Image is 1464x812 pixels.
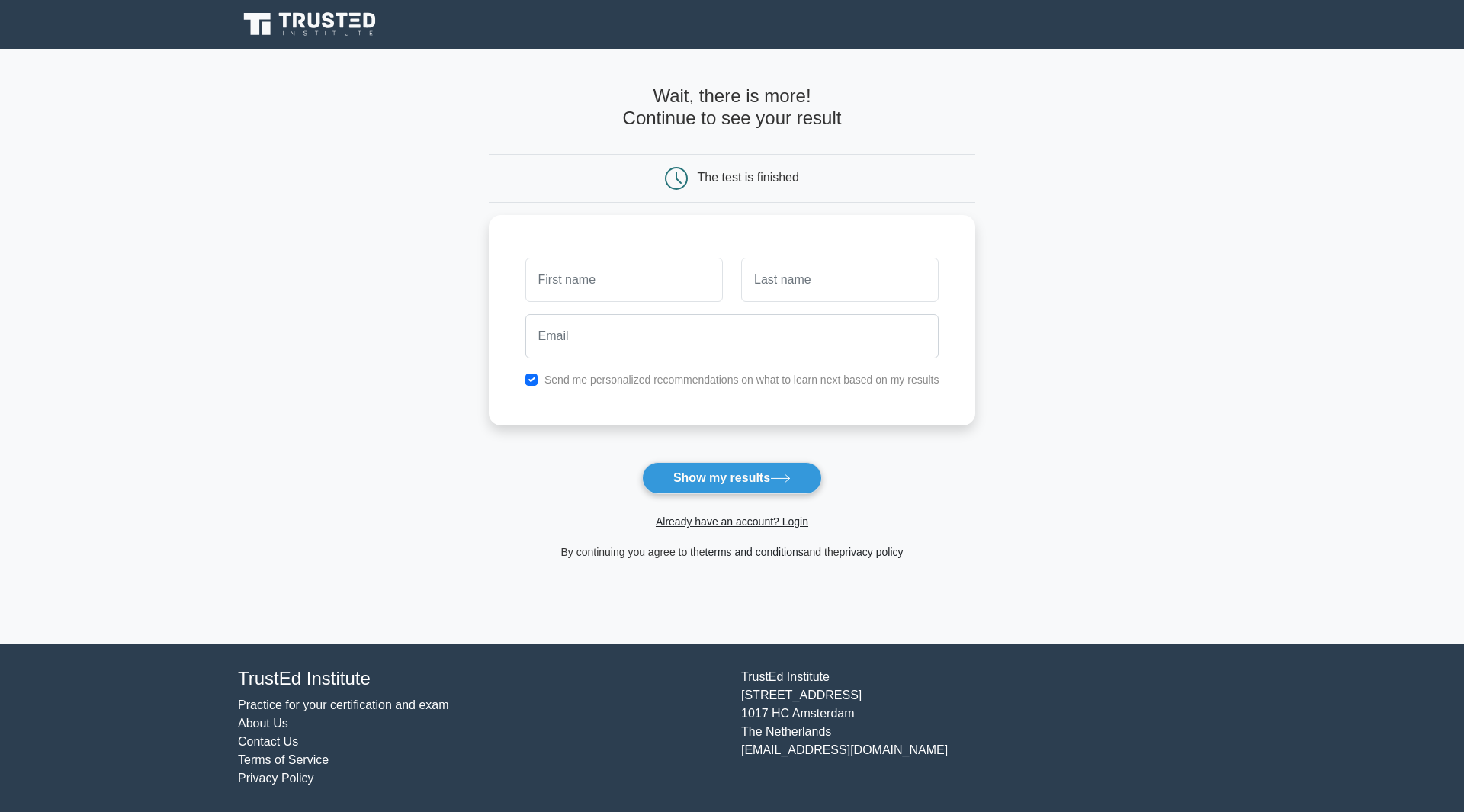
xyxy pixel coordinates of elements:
[238,753,329,766] a: Terms of Service
[525,258,723,302] input: First name
[238,735,298,748] a: Contact Us
[238,698,449,711] a: Practice for your certification and exam
[238,668,723,690] h4: TrustEd Institute
[489,85,976,130] h4: Wait, there is more! Continue to see your result
[544,374,939,386] label: Send me personalized recommendations on what to learn next based on my results
[741,258,939,302] input: Last name
[238,717,288,730] a: About Us
[732,668,1235,788] div: TrustEd Institute [STREET_ADDRESS] 1017 HC Amsterdam The Netherlands [EMAIL_ADDRESS][DOMAIN_NAME]
[656,515,808,528] a: Already have an account? Login
[238,772,314,785] a: Privacy Policy
[480,543,985,561] div: By continuing you agree to the and the
[840,546,904,558] a: privacy policy
[705,546,804,558] a: terms and conditions
[698,171,799,184] div: The test is finished
[525,314,939,358] input: Email
[642,462,822,494] button: Show my results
